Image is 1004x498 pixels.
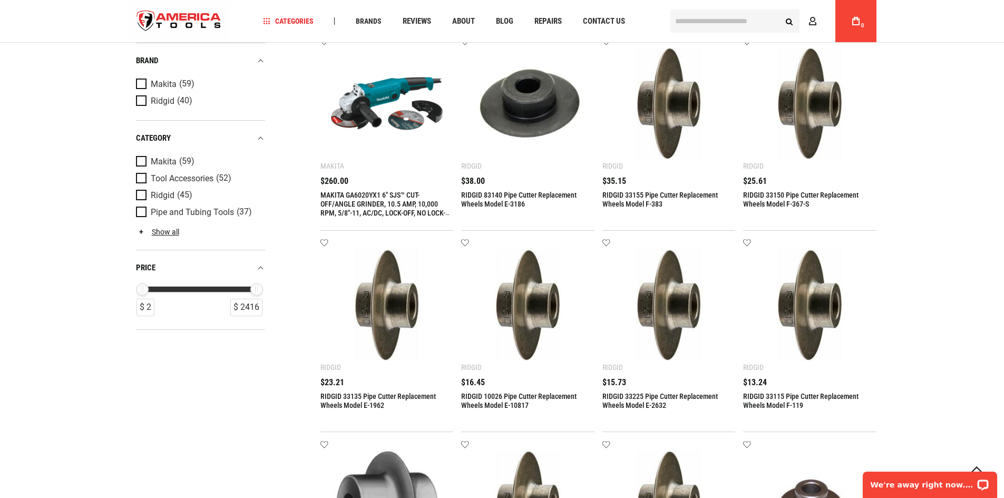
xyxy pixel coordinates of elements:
img: RIDGID 83140 Pipe Cutter Replacement Wheels Model E-3186 [472,47,584,160]
a: store logo [128,2,230,41]
div: Ridgid [743,363,764,372]
a: MAKITA GA6020YX1 6" SJS™ CUT-OFF/ANGLE GRINDER, 10.5 AMP, 10,000 RPM, 5/8"-11, AC/DC, LOCK-OFF, N... [320,191,450,235]
span: $260.00 [320,177,348,185]
div: Ridgid [602,162,623,170]
img: MAKITA GA6020YX1 6 [331,47,443,160]
span: Ridgid [151,190,174,200]
div: Ridgid [602,363,623,372]
div: Product Filters [136,42,265,329]
img: RIDGID 33150 Pipe Cutter Replacement Wheels Model F-367-S [754,47,866,160]
a: Reviews [398,14,436,28]
a: RIDGID 33115 Pipe Cutter Replacement Wheels Model F-119 [743,392,859,409]
div: Ridgid [461,162,482,170]
span: (59) [179,80,194,89]
span: $16.45 [461,378,485,387]
span: Categories [263,17,314,25]
a: Brands [351,14,386,28]
div: Ridgid [743,162,764,170]
span: (45) [177,191,192,200]
a: Pipe and Tubing Tools (37) [136,206,262,218]
div: $ 2 [137,298,154,316]
span: Brands [356,17,382,25]
a: Ridgid (40) [136,95,262,106]
div: Ridgid [461,363,482,372]
a: Makita (59) [136,78,262,90]
span: $15.73 [602,378,626,387]
a: Show all [136,227,179,236]
span: (59) [179,157,194,166]
img: RIDGID 33115 Pipe Cutter Replacement Wheels Model F-119 [754,249,866,362]
a: RIDGID 10026 Pipe Cutter Replacement Wheels Model E-10817 [461,392,577,409]
span: Pipe and Tubing Tools [151,207,234,217]
span: Blog [496,17,513,25]
span: (52) [216,174,231,183]
span: About [452,17,475,25]
img: RIDGID 33135 Pipe Cutter Replacement Wheels Model E-1962 [331,249,443,362]
a: Blog [491,14,518,28]
span: Makita [151,79,177,89]
img: America Tools [128,2,230,41]
img: RIDGID 10026 Pipe Cutter Replacement Wheels Model E-10817 [472,249,584,362]
iframe: LiveChat chat widget [856,465,1004,498]
div: price [136,260,265,275]
a: RIDGID 33155 Pipe Cutter Replacement Wheels Model F-383 [602,191,718,208]
a: Tool Accessories (52) [136,172,262,184]
div: Makita [320,162,344,170]
span: $35.15 [602,177,626,185]
a: About [447,14,480,28]
div: $ 2416 [230,298,262,316]
div: Ridgid [320,363,341,372]
a: RIDGID 33225 Pipe Cutter Replacement Wheels Model E-2632 [602,392,718,409]
span: $13.24 [743,378,767,387]
div: category [136,131,265,145]
span: Reviews [403,17,431,25]
span: $25.61 [743,177,767,185]
img: RIDGID 33225 Pipe Cutter Replacement Wheels Model E-2632 [613,249,725,362]
a: Repairs [530,14,567,28]
a: RIDGID 33135 Pipe Cutter Replacement Wheels Model E-1962 [320,392,436,409]
span: (40) [177,96,192,105]
a: Ridgid (45) [136,189,262,201]
span: (37) [237,208,252,217]
span: Repairs [534,17,562,25]
span: 0 [861,23,864,28]
button: Search [779,11,800,31]
span: Tool Accessories [151,173,213,183]
div: Brand [136,53,265,67]
span: Ridgid [151,96,174,105]
a: RIDGID 33150 Pipe Cutter Replacement Wheels Model F-367-S [743,191,859,208]
a: RIDGID 83140 Pipe Cutter Replacement Wheels Model E-3186 [461,191,577,208]
span: $23.21 [320,378,344,387]
span: $38.00 [461,177,485,185]
span: Contact Us [583,17,625,25]
a: Categories [258,14,318,28]
a: Makita (59) [136,155,262,167]
img: RIDGID 33155 Pipe Cutter Replacement Wheels Model F-383 [613,47,725,160]
span: Makita [151,157,177,166]
a: Contact Us [578,14,630,28]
